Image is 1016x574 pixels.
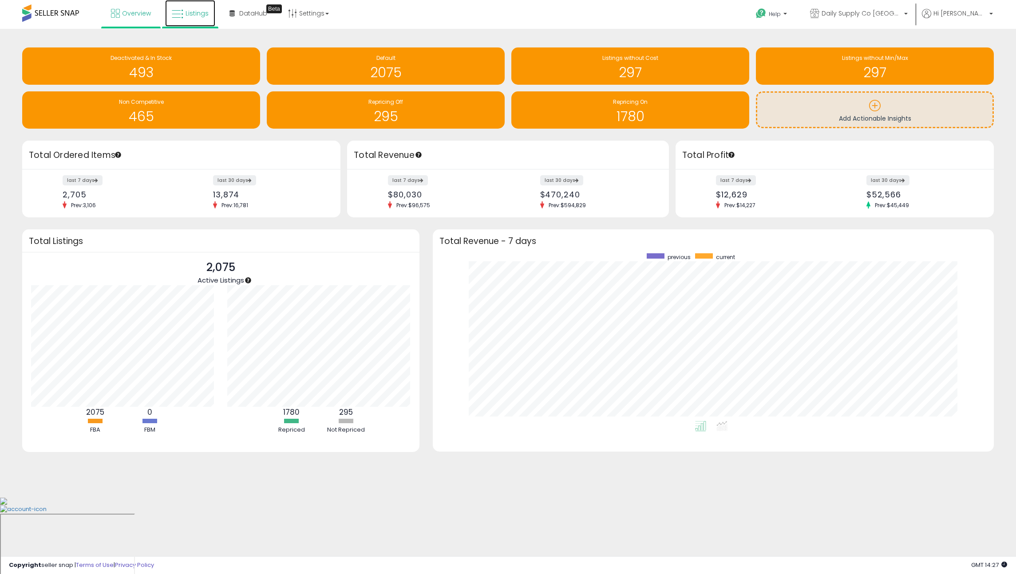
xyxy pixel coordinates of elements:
[516,109,745,124] h1: 1780
[147,407,152,417] b: 0
[86,407,104,417] b: 2075
[67,201,100,209] span: Prev: 3,106
[271,109,500,124] h1: 295
[922,9,993,29] a: Hi [PERSON_NAME]
[866,175,909,185] label: last 30 days
[122,9,151,18] span: Overview
[267,47,505,85] a: Default 2075
[376,54,395,62] span: Default
[217,201,253,209] span: Prev: 16,781
[749,1,796,29] a: Help
[415,151,423,159] div: Tooltip anchor
[213,175,256,185] label: last 30 days
[760,65,989,80] h1: 297
[439,238,987,244] h3: Total Revenue - 7 days
[866,190,978,199] div: $52,566
[339,407,353,417] b: 295
[822,9,901,18] span: Daily Supply Co [GEOGRAPHIC_DATA]
[769,10,781,18] span: Help
[388,175,428,185] label: last 7 days
[540,175,583,185] label: last 30 days
[27,65,256,80] h1: 493
[63,190,174,199] div: 2,705
[720,201,760,209] span: Prev: $14,227
[265,426,318,434] div: Repriced
[716,253,735,261] span: current
[388,190,501,199] div: $80,030
[198,259,244,276] p: 2,075
[933,9,987,18] span: Hi [PERSON_NAME]
[283,407,300,417] b: 1780
[63,175,103,185] label: last 7 days
[186,9,209,18] span: Listings
[602,54,658,62] span: Listings without Cost
[839,114,911,123] span: Add Actionable Insights
[755,8,767,19] i: Get Help
[668,253,691,261] span: previous
[244,276,252,284] div: Tooltip anchor
[842,54,908,62] span: Listings without Min/Max
[354,149,662,161] h3: Total Revenue
[22,47,260,85] a: Deactivated & In Stock 493
[266,4,282,13] div: Tooltip anchor
[756,47,994,85] a: Listings without Min/Max 297
[267,91,505,129] a: Repricing Off 295
[119,98,164,106] span: Non Competitive
[727,151,735,159] div: Tooltip anchor
[198,275,244,285] span: Active Listings
[368,98,403,106] span: Repricing Off
[870,201,913,209] span: Prev: $45,449
[213,190,325,199] div: 13,874
[69,426,122,434] div: FBA
[716,190,828,199] div: $12,629
[320,426,373,434] div: Not Repriced
[682,149,987,161] h3: Total Profit
[392,201,435,209] span: Prev: $96,575
[540,190,653,199] div: $470,240
[123,426,177,434] div: FBM
[511,91,749,129] a: Repricing On 1780
[27,109,256,124] h1: 465
[22,91,260,129] a: Non Competitive 465
[114,151,122,159] div: Tooltip anchor
[511,47,749,85] a: Listings without Cost 297
[613,98,648,106] span: Repricing On
[544,201,590,209] span: Prev: $594,829
[29,238,413,244] h3: Total Listings
[111,54,172,62] span: Deactivated & In Stock
[757,93,992,127] a: Add Actionable Insights
[239,9,267,18] span: DataHub
[516,65,745,80] h1: 297
[29,149,334,161] h3: Total Ordered Items
[271,65,500,80] h1: 2075
[716,175,756,185] label: last 7 days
